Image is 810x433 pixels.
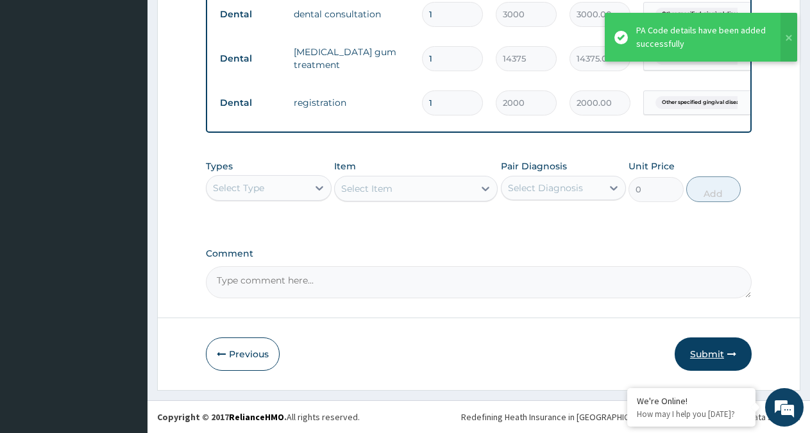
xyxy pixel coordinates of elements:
[206,161,233,172] label: Types
[206,337,280,371] button: Previous
[67,72,215,89] div: Chat with us now
[675,337,752,371] button: Submit
[508,182,583,194] div: Select Diagnosis
[637,395,746,407] div: We're Online!
[214,3,287,26] td: Dental
[6,293,244,338] textarea: Type your message and hit 'Enter'
[287,39,416,78] td: [MEDICAL_DATA] gum treatment
[287,90,416,115] td: registration
[461,411,800,423] div: Redefining Heath Insurance in [GEOGRAPHIC_DATA] using Telemedicine and Data Science!
[287,1,416,27] td: dental consultation
[637,409,746,420] p: How may I help you today?
[206,248,752,259] label: Comment
[148,400,810,433] footer: All rights reserved.
[229,411,284,423] a: RelianceHMO
[214,91,287,115] td: Dental
[501,160,567,173] label: Pair Diagnosis
[24,64,52,96] img: d_794563401_company_1708531726252_794563401
[213,182,264,194] div: Select Type
[629,160,675,173] label: Unit Price
[655,8,750,21] span: Other specified gingival disea...
[214,47,287,71] td: Dental
[210,6,241,37] div: Minimize live chat window
[636,24,768,51] div: PA Code details have been added successfully
[334,160,356,173] label: Item
[157,411,287,423] strong: Copyright © 2017 .
[686,176,741,202] button: Add
[655,96,750,109] span: Other specified gingival disea...
[74,133,177,262] span: We're online!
